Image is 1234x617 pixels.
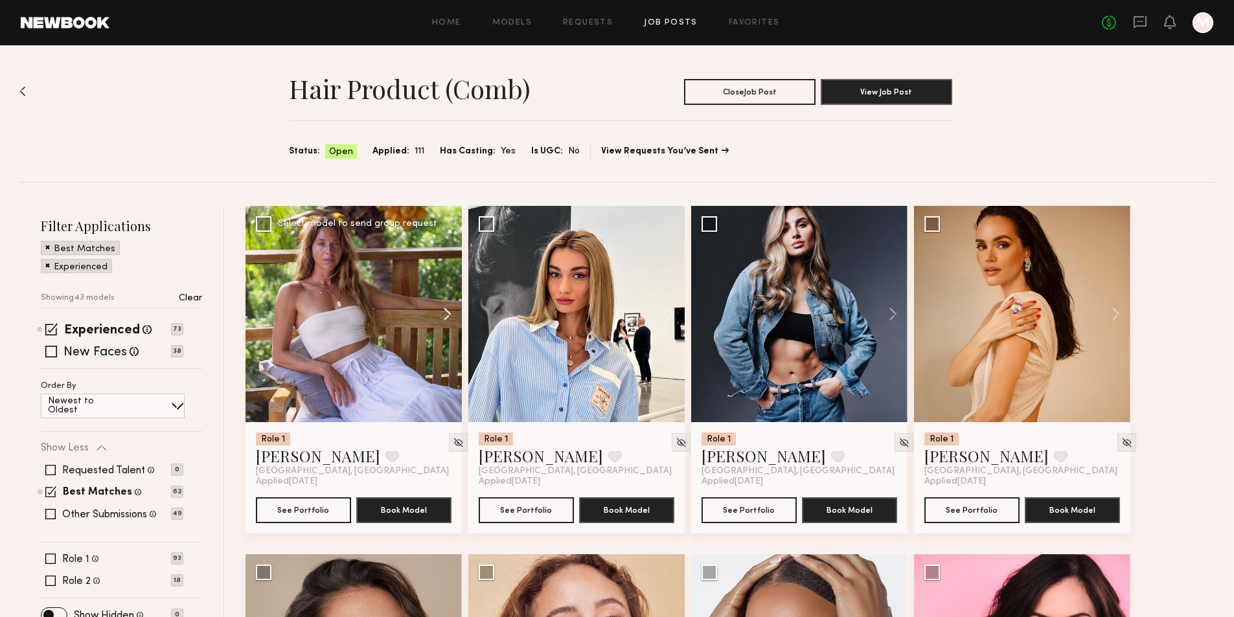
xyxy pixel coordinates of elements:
a: Book Model [356,504,451,515]
label: New Faces [63,346,127,359]
a: Models [492,19,532,27]
p: Newest to Oldest [48,397,125,415]
a: [PERSON_NAME] [256,445,380,466]
button: Book Model [579,497,674,523]
p: Show Less [41,443,89,453]
button: Book Model [802,497,897,523]
a: Book Model [1025,504,1120,515]
button: Book Model [356,497,451,523]
a: Job Posts [644,19,698,27]
img: Unhide Model [1121,437,1132,448]
a: [PERSON_NAME] [924,445,1049,466]
div: Applied [DATE] [924,477,1120,487]
label: Other Submissions [62,510,147,520]
div: Role 1 [924,432,959,445]
a: Favorites [729,19,780,27]
div: Role 1 [256,432,290,445]
span: [GEOGRAPHIC_DATA], [GEOGRAPHIC_DATA] [479,466,672,477]
a: Home [432,19,461,27]
div: Applied [DATE] [702,477,897,487]
img: Unhide Model [453,437,464,448]
span: [GEOGRAPHIC_DATA], [GEOGRAPHIC_DATA] [702,466,895,477]
p: 73 [171,323,183,335]
div: Applied [DATE] [479,477,674,487]
div: Role 1 [479,432,513,445]
p: 49 [171,508,183,520]
a: Book Model [802,504,897,515]
button: Book Model [1025,497,1120,523]
label: Best Matches [63,488,132,498]
label: Experienced [64,324,140,337]
a: View Requests You’ve Sent [601,147,729,156]
span: Applied: [372,144,409,159]
p: Experienced [54,263,108,272]
button: See Portfolio [924,497,1020,523]
a: M [1193,12,1213,33]
div: Applied [DATE] [256,477,451,487]
span: [GEOGRAPHIC_DATA], [GEOGRAPHIC_DATA] [256,466,449,477]
img: Unhide Model [898,437,909,448]
p: Clear [179,294,202,303]
h2: Filter Applications [41,217,202,234]
p: Showing 43 models [41,294,115,302]
h1: Hair product (Comb) [289,73,531,105]
div: Role 1 [702,432,736,445]
label: Requested Talent [62,466,145,476]
button: See Portfolio [256,497,351,523]
a: Requests [563,19,613,27]
span: No [568,144,580,159]
img: Back to previous page [19,86,26,96]
span: Status: [289,144,320,159]
span: [GEOGRAPHIC_DATA], [GEOGRAPHIC_DATA] [924,466,1117,477]
button: CloseJob Post [684,79,816,105]
p: 0 [171,464,183,476]
img: Unhide Model [676,437,687,448]
span: 111 [415,144,424,159]
button: View Job Post [821,79,952,105]
p: 18 [171,574,183,587]
p: 38 [171,345,183,357]
a: [PERSON_NAME] [479,445,603,466]
p: Order By [41,382,76,390]
div: Select model to send group request [278,219,437,229]
a: Book Model [579,504,674,515]
span: Open [329,146,353,159]
button: See Portfolio [479,497,574,523]
a: [PERSON_NAME] [702,445,826,466]
button: See Portfolio [702,497,797,523]
label: Role 2 [62,576,91,587]
p: 93 [171,552,183,565]
p: 62 [171,486,183,498]
span: Is UGC: [531,144,563,159]
span: Has Casting: [440,144,496,159]
p: Best Matches [54,245,115,254]
span: Yes [501,144,516,159]
label: Role 1 [62,554,89,565]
